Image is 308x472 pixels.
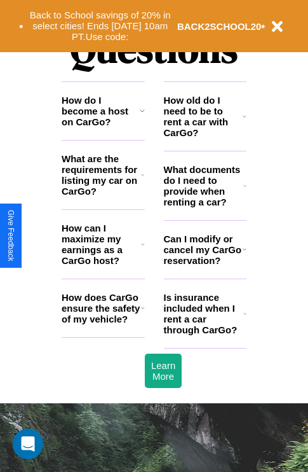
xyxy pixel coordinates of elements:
h3: Is insurance included when I rent a car through CarGo? [164,292,243,335]
h3: How does CarGo ensure the safety of my vehicle? [62,292,141,324]
h3: How old do I need to be to rent a car with CarGo? [164,95,243,138]
h3: How can I maximize my earnings as a CarGo host? [62,223,141,266]
div: Give Feedback [6,210,15,261]
h3: Can I modify or cancel my CarGo reservation? [164,233,243,266]
div: Open Intercom Messenger [13,429,43,459]
b: BACK2SCHOOL20 [177,21,262,32]
button: Learn More [145,354,182,388]
h3: What are the requirements for listing my car on CarGo? [62,153,141,197]
h3: What documents do I need to provide when renting a car? [164,164,244,207]
h3: How do I become a host on CarGo? [62,95,140,127]
button: Back to School savings of 20% in select cities! Ends [DATE] 10am PT.Use code: [23,6,177,46]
